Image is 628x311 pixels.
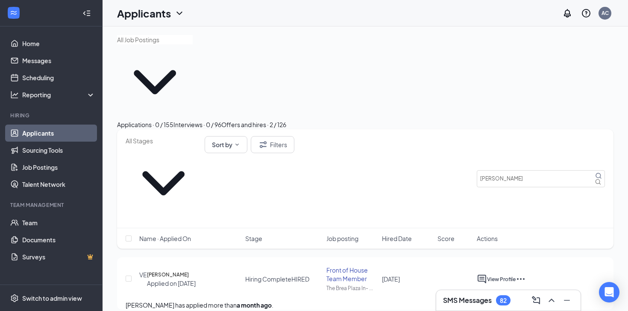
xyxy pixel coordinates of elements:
[560,294,574,307] button: Minimize
[487,276,516,282] span: View Profile
[443,296,492,305] h3: SMS Messages
[599,282,619,302] div: Open Intercom Messenger
[22,176,95,193] a: Talent Network
[562,8,572,18] svg: Notifications
[581,8,591,18] svg: QuestionInfo
[237,301,272,309] b: a month ago
[82,9,91,17] svg: Collapse
[117,120,173,129] div: Applications · 0 / 155
[173,120,221,129] div: Interviews · 0 / 96
[251,136,294,153] button: Filter Filters
[117,6,171,20] h1: Applicants
[22,69,95,86] a: Scheduling
[326,285,377,292] div: The Brea Plaza In- ...
[212,142,232,148] span: Sort by
[205,136,247,153] button: Sort byChevronDown
[126,300,605,310] p: [PERSON_NAME] has applied more than .
[477,234,498,243] span: Actions
[22,142,95,159] a: Sourcing Tools
[139,234,191,243] span: Name · Applied On
[22,159,95,176] a: Job Postings
[546,295,557,305] svg: ChevronUp
[477,274,487,284] svg: ActiveChat
[22,90,96,99] div: Reporting
[529,294,543,307] button: ComposeMessage
[139,270,147,279] div: VE
[245,234,262,243] span: Stage
[117,44,193,120] svg: ChevronDown
[10,90,19,99] svg: Analysis
[126,136,201,145] input: All Stages
[22,125,95,142] a: Applicants
[22,231,95,248] a: Documents
[516,274,526,284] svg: Ellipses
[562,295,572,305] svg: Minimize
[531,295,541,305] svg: ComposeMessage
[147,270,189,279] h5: [PERSON_NAME]
[22,294,82,302] div: Switch to admin view
[22,248,95,265] a: SurveysCrown
[174,8,185,18] svg: ChevronDown
[382,275,400,283] span: [DATE]
[291,275,309,283] div: HIRED
[10,112,94,119] div: Hiring
[22,52,95,69] a: Messages
[326,234,358,243] span: Job posting
[22,214,95,231] a: Team
[10,294,19,302] svg: Settings
[500,297,507,304] div: 82
[234,142,240,148] svg: ChevronDown
[437,234,455,243] span: Score
[245,275,291,283] div: Hiring Complete
[382,234,412,243] span: Hired Date
[326,266,377,283] div: Front of House Team Member
[258,140,268,150] svg: Filter
[487,274,516,284] button: View Profile
[602,9,609,17] div: AC
[126,145,201,221] svg: ChevronDown
[147,279,196,288] div: Applied on [DATE]
[595,172,602,179] svg: MagnifyingGlass
[545,294,558,307] button: ChevronUp
[9,9,18,17] svg: WorkstreamLogo
[10,201,94,209] div: Team Management
[117,35,193,44] input: All Job Postings
[22,35,95,52] a: Home
[221,120,286,129] div: Offers and hires · 2 / 126
[477,170,605,187] input: Search in offers and hires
